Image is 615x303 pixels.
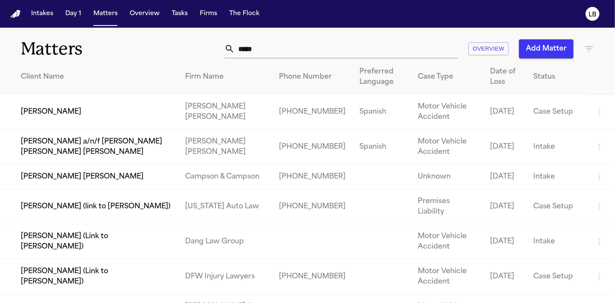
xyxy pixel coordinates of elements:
td: [DATE] [483,189,526,224]
button: Tasks [168,6,191,22]
td: Case Setup [527,189,587,224]
td: Motor Vehicle Accident [411,259,483,294]
td: Intake [527,130,587,165]
td: Case Setup [527,95,587,130]
h1: Matters [21,38,179,60]
td: [DATE] [483,259,526,294]
td: Case Setup [527,259,587,294]
button: The Flock [226,6,263,22]
button: Overview [468,42,509,56]
img: Finch Logo [10,10,21,18]
td: [DATE] [483,224,526,259]
td: Motor Vehicle Accident [411,130,483,165]
td: [DATE] [483,130,526,165]
button: Overview [126,6,163,22]
td: [PHONE_NUMBER] [272,95,352,130]
td: Motor Vehicle Accident [411,224,483,259]
div: Status [534,72,580,82]
div: Case Type [418,72,476,82]
div: Preferred Language [359,67,404,87]
td: Premises Liability [411,189,483,224]
div: Date of Loss [490,67,519,87]
td: Intake [527,224,587,259]
td: Dang Law Group [178,224,272,259]
td: [PHONE_NUMBER] [272,130,352,165]
button: Add Matter [519,39,573,58]
td: Unknown [411,165,483,189]
button: Day 1 [62,6,85,22]
td: Spanish [352,130,411,165]
a: Home [10,10,21,18]
td: [DATE] [483,95,526,130]
div: Phone Number [279,72,346,82]
td: [US_STATE] Auto Law [178,189,272,224]
td: [PHONE_NUMBER] [272,259,352,294]
td: [DATE] [483,165,526,189]
td: Motor Vehicle Accident [411,95,483,130]
td: [PERSON_NAME] [PERSON_NAME] [178,130,272,165]
td: [PERSON_NAME] [PERSON_NAME] [178,95,272,130]
td: Intake [527,165,587,189]
div: Firm Name [185,72,265,82]
td: [PHONE_NUMBER] [272,189,352,224]
td: Campson & Campson [178,165,272,189]
td: Spanish [352,95,411,130]
td: DFW Injury Lawyers [178,259,272,294]
button: Firms [196,6,221,22]
button: Intakes [28,6,57,22]
button: Matters [90,6,121,22]
td: [PHONE_NUMBER] [272,165,352,189]
div: Client Name [21,72,171,82]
